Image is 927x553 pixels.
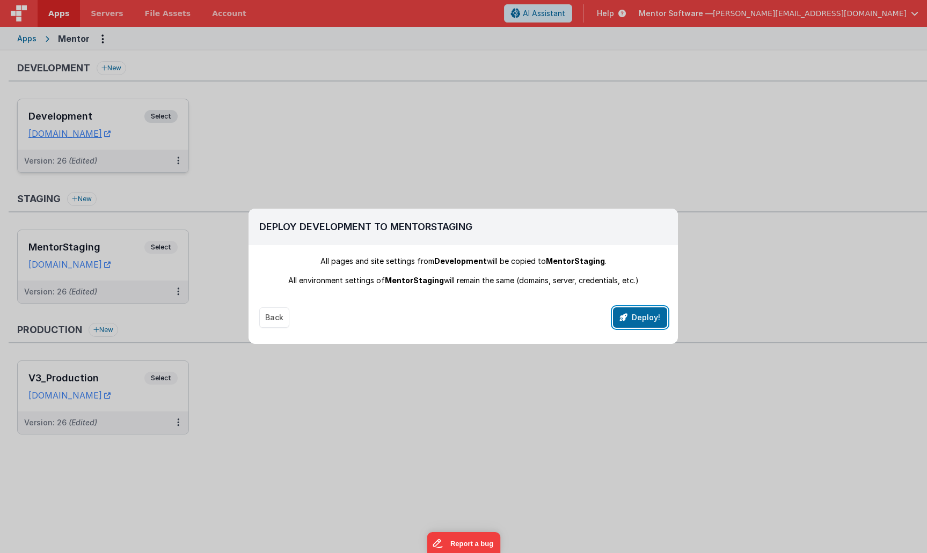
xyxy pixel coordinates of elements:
[259,275,667,286] div: All environment settings of will remain the same (domains, server, credentials, etc.)
[259,219,667,234] h2: Deploy Development To MentorStaging
[259,307,289,328] button: Back
[385,276,444,285] span: MentorStaging
[546,256,605,266] span: MentorStaging
[613,307,667,328] button: Deploy!
[259,256,667,267] div: All pages and site settings from will be copied to .
[434,256,487,266] span: Development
